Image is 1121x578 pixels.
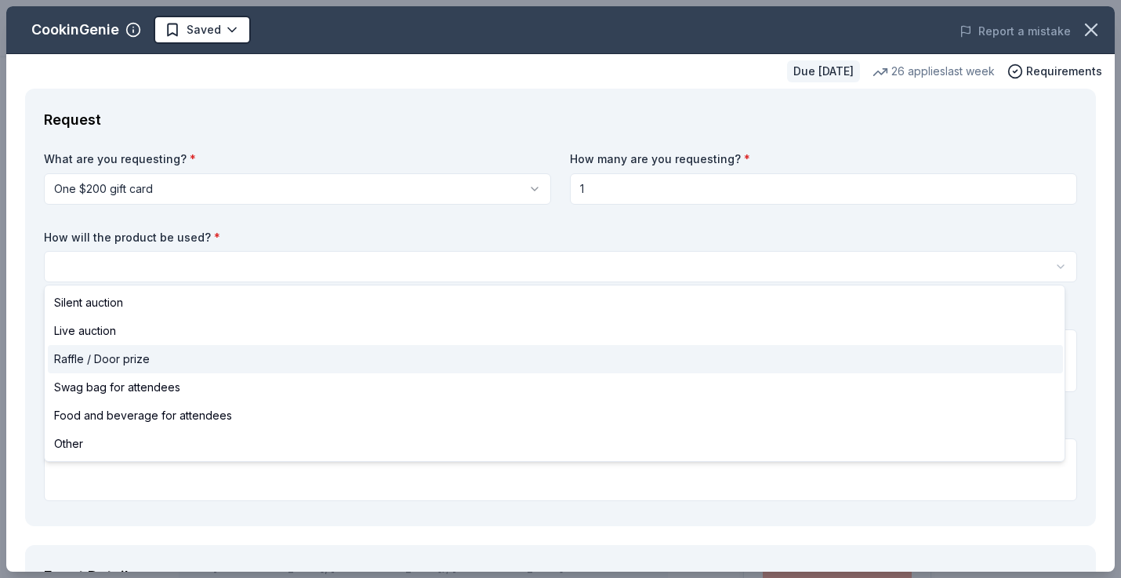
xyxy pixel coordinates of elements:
[54,322,116,340] span: Live auction
[54,434,83,453] span: Other
[54,378,180,397] span: Swag bag for attendees
[267,19,312,38] span: Fall Fest
[54,350,150,369] span: Raffle / Door prize
[54,406,232,425] span: Food and beverage for attendees
[54,293,123,312] span: Silent auction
